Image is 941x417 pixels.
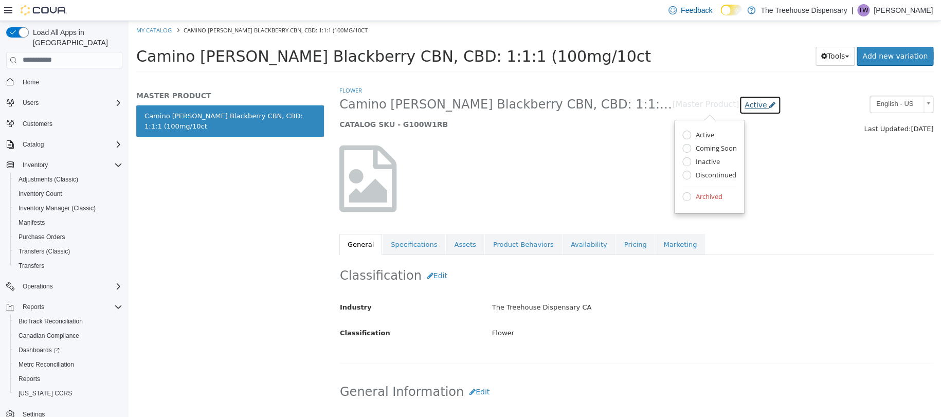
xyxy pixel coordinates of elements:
[19,301,48,313] button: Reports
[14,231,122,243] span: Purchase Orders
[10,329,126,343] button: Canadian Compliance
[14,173,122,186] span: Adjustments (Classic)
[19,76,122,88] span: Home
[2,75,126,89] button: Home
[782,104,805,112] span: [DATE]
[19,360,74,369] span: Metrc Reconciliation
[356,213,433,234] a: Product Behaviors
[19,159,122,171] span: Inventory
[10,230,126,244] button: Purchase Orders
[434,213,487,234] a: Availability
[8,5,43,13] a: My Catalog
[564,110,585,120] label: Active
[19,262,44,270] span: Transfers
[14,202,122,214] span: Inventory Manager (Classic)
[19,389,72,397] span: [US_STATE] CCRS
[55,5,239,13] span: Camino [PERSON_NAME] Blackberry CBN, CBD: 1:1:1 (100mg/10ct
[10,244,126,259] button: Transfers (Classic)
[254,213,317,234] a: Specifications
[10,314,126,329] button: BioTrack Reconciliation
[10,201,126,215] button: Inventory Manager (Classic)
[616,80,638,88] span: Active
[10,372,126,386] button: Reports
[2,96,126,110] button: Users
[874,4,933,16] p: [PERSON_NAME]
[14,202,100,214] a: Inventory Manager (Classic)
[527,213,576,234] a: Marketing
[761,4,847,16] p: The Treehouse Dispensary
[23,303,44,311] span: Reports
[19,332,79,340] span: Canadian Compliance
[23,140,44,149] span: Catalog
[14,344,122,356] span: Dashboards
[14,373,44,385] a: Reports
[14,260,48,272] a: Transfers
[19,233,65,241] span: Purchase Orders
[19,159,52,171] button: Inventory
[610,75,653,94] a: Active
[19,175,78,184] span: Adjustments (Classic)
[23,161,48,169] span: Inventory
[19,219,45,227] span: Manifests
[10,386,126,401] button: [US_STATE] CCRS
[19,247,70,256] span: Transfers (Classic)
[211,245,804,264] h2: Classification
[14,216,122,229] span: Manifests
[14,260,122,272] span: Transfers
[23,99,39,107] span: Users
[211,99,653,108] h5: CATALOG SKU - G100W1RB
[19,118,57,130] a: Customers
[8,84,195,116] a: Camino [PERSON_NAME] Blackberry CBN, CBD: 1:1:1 (100mg/10ct
[14,358,78,371] a: Metrc Reconciliation
[14,330,83,342] a: Canadian Compliance
[14,188,122,200] span: Inventory Count
[2,116,126,131] button: Customers
[544,80,610,88] small: [Master Product]
[335,361,367,380] button: Edit
[2,300,126,314] button: Reports
[10,215,126,230] button: Manifests
[19,117,122,130] span: Customers
[2,279,126,294] button: Operations
[14,245,122,258] span: Transfers (Classic)
[19,301,122,313] span: Reports
[10,357,126,372] button: Metrc Reconciliation
[14,231,69,243] a: Purchase Orders
[735,104,782,112] span: Last Updated:
[293,245,324,264] button: Edit
[211,76,544,92] span: Camino [PERSON_NAME] Blackberry CBN, CBD: 1:1:1 (100mg/10ct
[2,137,126,152] button: Catalog
[10,259,126,273] button: Transfers
[10,172,126,187] button: Adjustments (Classic)
[23,120,52,128] span: Customers
[19,97,43,109] button: Users
[10,187,126,201] button: Inventory Count
[720,15,721,16] span: Dark Mode
[19,375,40,383] span: Reports
[487,213,527,234] a: Pricing
[14,373,122,385] span: Reports
[741,75,791,91] span: English - US
[14,330,122,342] span: Canadian Compliance
[211,213,254,234] a: General
[19,138,122,151] span: Catalog
[14,358,122,371] span: Metrc Reconciliation
[10,343,126,357] a: Dashboards
[211,308,262,316] span: Classification
[19,97,122,109] span: Users
[19,317,83,325] span: BioTrack Reconciliation
[14,315,122,328] span: BioTrack Reconciliation
[19,204,96,212] span: Inventory Manager (Classic)
[14,387,122,400] span: Washington CCRS
[19,190,62,198] span: Inventory Count
[211,282,243,290] span: Industry
[564,171,593,182] label: Archived
[564,150,607,160] label: Discontinued
[317,213,355,234] a: Assets
[564,123,608,134] label: Coming Soon
[681,5,712,15] span: Feedback
[728,26,805,45] a: Add new variation
[19,76,43,88] a: Home
[211,65,233,73] a: Flower
[8,70,195,79] h5: MASTER PRODUCT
